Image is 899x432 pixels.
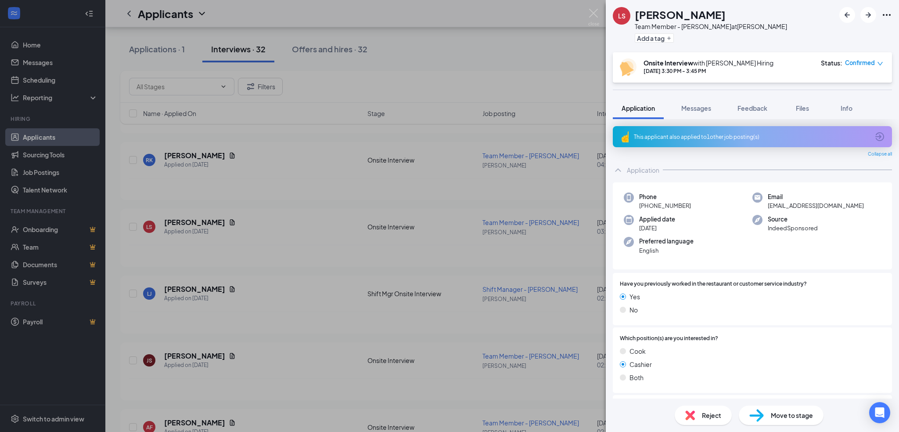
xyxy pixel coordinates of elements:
[644,67,773,75] div: [DATE] 3:30 PM - 3:45 PM
[768,192,864,201] span: Email
[622,104,655,112] span: Application
[627,166,659,174] div: Application
[768,224,818,232] span: IndeedSponsored
[666,36,672,41] svg: Plus
[635,7,726,22] h1: [PERSON_NAME]
[639,246,694,255] span: English
[737,104,767,112] span: Feedback
[635,33,674,43] button: PlusAdd a tag
[702,410,721,420] span: Reject
[629,346,646,356] span: Cook
[639,215,675,224] span: Applied date
[863,10,874,20] svg: ArrowRight
[639,192,691,201] span: Phone
[877,61,883,67] span: down
[639,201,691,210] span: [PHONE_NUMBER]
[681,104,711,112] span: Messages
[629,373,644,382] span: Both
[768,201,864,210] span: [EMAIL_ADDRESS][DOMAIN_NAME]
[620,334,718,343] span: Which position(s) are you interested in?
[629,292,640,301] span: Yes
[860,7,876,23] button: ArrowRight
[639,224,675,232] span: [DATE]
[629,359,652,369] span: Cashier
[842,10,852,20] svg: ArrowLeftNew
[881,10,892,20] svg: Ellipses
[874,131,885,142] svg: ArrowCircle
[845,58,875,67] span: Confirmed
[635,22,787,31] div: Team Member - [PERSON_NAME] at [PERSON_NAME]
[841,104,852,112] span: Info
[869,402,890,423] div: Open Intercom Messenger
[644,59,693,67] b: Onsite Interview
[620,280,807,288] span: Have you previously worked in the restaurant or customer service industry?
[839,7,855,23] button: ArrowLeftNew
[613,165,623,175] svg: ChevronUp
[771,410,813,420] span: Move to stage
[634,133,869,141] div: This applicant also applied to 1 other job posting(s)
[868,151,892,158] span: Collapse all
[796,104,809,112] span: Files
[821,58,842,67] div: Status :
[629,305,638,315] span: No
[618,11,626,20] div: LS
[768,215,818,224] span: Source
[644,58,773,67] div: with [PERSON_NAME] Hiring
[639,237,694,246] span: Preferred language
